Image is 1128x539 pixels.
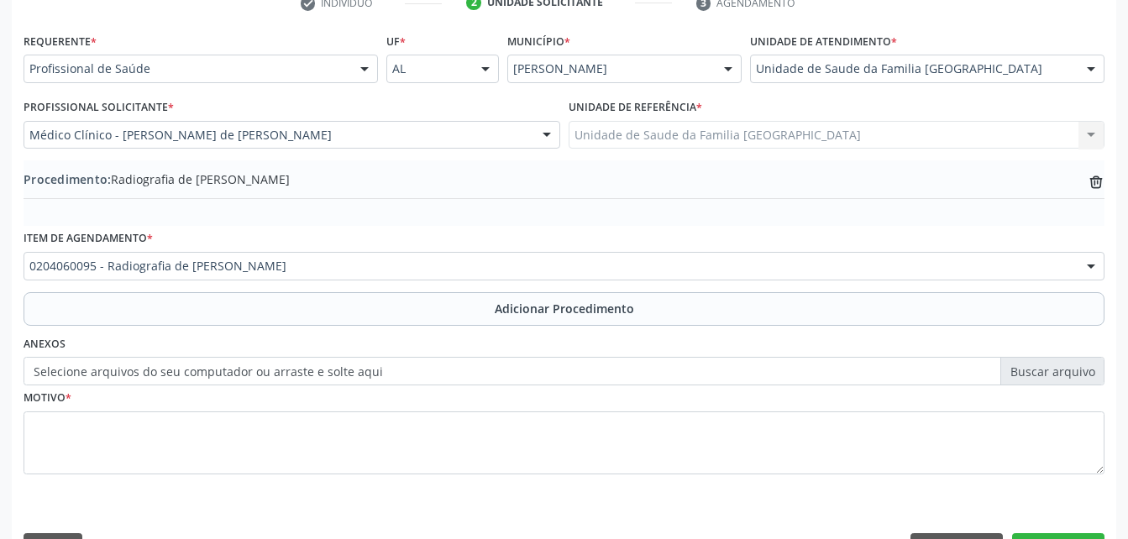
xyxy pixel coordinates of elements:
[24,29,97,55] label: Requerente
[29,127,526,144] span: Médico Clínico - [PERSON_NAME] de [PERSON_NAME]
[24,226,153,252] label: Item de agendamento
[386,29,406,55] label: UF
[24,171,111,187] span: Procedimento:
[756,60,1070,77] span: Unidade de Saude da Familia [GEOGRAPHIC_DATA]
[24,332,66,358] label: Anexos
[507,29,570,55] label: Município
[24,292,1104,326] button: Adicionar Procedimento
[569,95,702,121] label: Unidade de referência
[29,60,344,77] span: Profissional de Saúde
[24,385,71,411] label: Motivo
[495,300,634,317] span: Adicionar Procedimento
[513,60,706,77] span: [PERSON_NAME]
[24,170,290,188] span: Radiografia de [PERSON_NAME]
[750,29,897,55] label: Unidade de atendimento
[24,95,174,121] label: Profissional Solicitante
[29,258,1070,275] span: 0204060095 - Radiografia de [PERSON_NAME]
[392,60,464,77] span: AL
